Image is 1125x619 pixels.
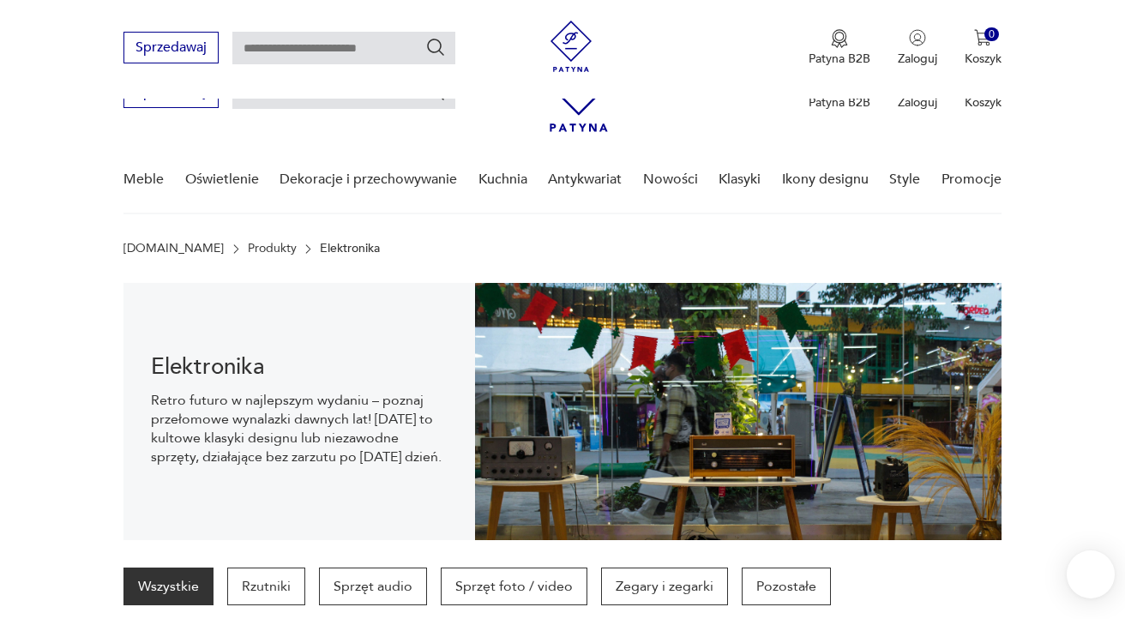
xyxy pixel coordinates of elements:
[984,27,999,42] div: 0
[974,29,991,46] img: Ikona koszyka
[898,29,937,67] button: Zaloguj
[782,147,869,213] a: Ikony designu
[123,242,224,255] a: [DOMAIN_NAME]
[898,94,937,111] p: Zaloguj
[831,29,848,48] img: Ikona medalu
[965,94,1002,111] p: Koszyk
[123,43,219,55] a: Sprzedawaj
[123,87,219,99] a: Sprzedawaj
[909,29,926,46] img: Ikonka użytkownika
[809,29,870,67] a: Ikona medaluPatyna B2B
[809,94,870,111] p: Patyna B2B
[123,568,214,605] a: Wszystkie
[545,21,597,72] img: Patyna - sklep z meblami i dekoracjami vintage
[441,568,587,605] a: Sprzęt foto / video
[425,37,446,57] button: Szukaj
[123,147,164,213] a: Meble
[809,51,870,67] p: Patyna B2B
[965,51,1002,67] p: Koszyk
[719,147,761,213] a: Klasyki
[280,147,457,213] a: Dekoracje i przechowywanie
[898,51,937,67] p: Zaloguj
[248,242,297,255] a: Produkty
[123,32,219,63] button: Sprzedawaj
[319,568,427,605] a: Sprzęt audio
[889,147,920,213] a: Style
[478,147,527,213] a: Kuchnia
[185,147,259,213] a: Oświetlenie
[809,29,870,67] button: Patyna B2B
[965,29,1002,67] button: 0Koszyk
[320,242,380,255] p: Elektronika
[601,568,728,605] a: Zegary i zegarki
[1067,550,1115,598] iframe: Smartsupp widget button
[742,568,831,605] a: Pozostałe
[942,147,1002,213] a: Promocje
[151,357,447,377] h1: Elektronika
[548,147,622,213] a: Antykwariat
[475,283,1002,540] img: 1e2beb14c5b1184affd67b363515b410.jpg
[227,568,305,605] a: Rzutniki
[151,391,447,466] p: Retro futuro w najlepszym wydaniu – poznaj przełomowe wynalazki dawnych lat! [DATE] to kultowe kl...
[643,147,698,213] a: Nowości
